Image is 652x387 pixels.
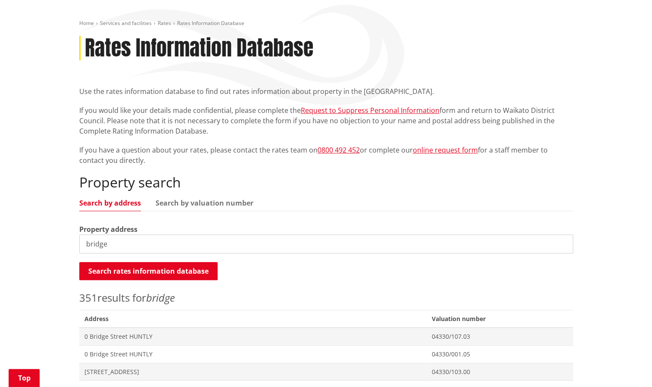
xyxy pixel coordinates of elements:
[100,19,152,27] a: Services and facilities
[432,350,568,359] span: 04330/001.05
[85,36,313,61] h1: Rates Information Database
[79,345,573,363] a: 0 Bridge Street HUNTLY 04330/001.05
[432,368,568,376] span: 04330/103.00
[79,224,137,234] label: Property address
[79,86,573,97] p: Use the rates information database to find out rates information about property in the [GEOGRAPHI...
[413,145,478,155] a: online request form
[177,19,244,27] span: Rates Information Database
[9,369,40,387] a: Top
[79,200,141,206] a: Search by address
[146,290,175,305] em: bridge
[79,20,573,27] nav: breadcrumb
[79,145,573,165] p: If you have a question about your rates, please contact the rates team on or complete our for a s...
[79,19,94,27] a: Home
[84,368,422,376] span: [STREET_ADDRESS]
[427,310,573,328] span: Valuation number
[79,234,573,253] input: e.g. Duke Street NGARUAWAHIA
[79,363,573,381] a: [STREET_ADDRESS] 04330/103.00
[612,351,643,382] iframe: Messenger Launcher
[79,290,573,306] p: results for
[79,174,573,190] h2: Property search
[432,332,568,341] span: 04330/107.03
[158,19,171,27] a: Rates
[84,332,422,341] span: 0 Bridge Street HUNTLY
[156,200,253,206] a: Search by valuation number
[79,328,573,345] a: 0 Bridge Street HUNTLY 04330/107.03
[84,350,422,359] span: 0 Bridge Street HUNTLY
[318,145,360,155] a: 0800 492 452
[79,290,97,305] span: 351
[79,105,573,136] p: If you would like your details made confidential, please complete the form and return to Waikato ...
[301,106,440,115] a: Request to Suppress Personal Information
[79,310,427,328] span: Address
[79,262,218,280] button: Search rates information database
